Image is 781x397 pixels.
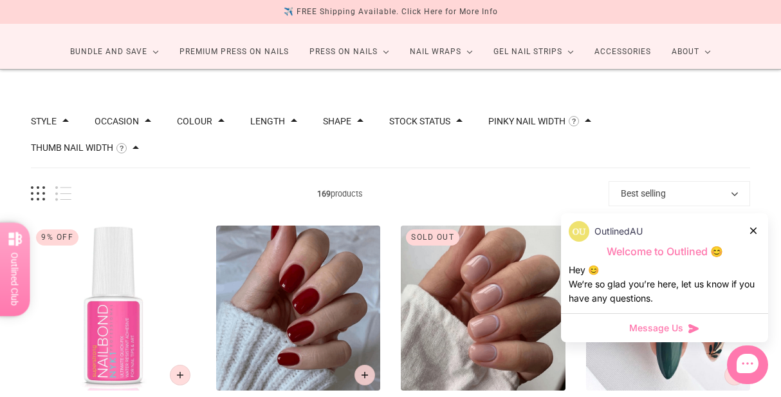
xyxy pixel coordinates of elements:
[31,143,113,152] button: Filter by Thumb Nail Width
[169,35,299,69] a: Premium Press On Nails
[483,35,584,69] a: Gel Nail Strips
[406,229,459,246] div: Sold out
[71,187,609,200] span: products
[724,365,745,385] button: Add to cart
[569,245,760,258] p: Welcome to Outlined 😊
[323,117,351,126] button: Filter by Shape
[661,35,721,69] a: About
[389,117,450,126] button: Filter by Stock status
[299,35,400,69] a: Press On Nails
[317,189,331,198] b: 169
[177,117,212,126] button: Filter by Colour
[594,224,643,238] p: OutlinedAU
[55,186,71,201] button: List view
[569,221,589,242] img: data:image/png;base64,iVBORw0KGgoAAAANSUhEUgAAACQAAAAkCAYAAADhAJiYAAACJklEQVR4AexUO28TQRice/mFQxI...
[569,263,760,305] div: Hey 😊 We‘re so glad you’re here, let us know if you have any questions.
[584,35,661,69] a: Accessories
[31,186,45,201] button: Grid view
[629,322,683,334] span: Message Us
[609,181,750,206] button: Best selling
[400,35,483,69] a: Nail Wraps
[216,226,381,391] img: Scarlet Flame-Press on Manicure-Outlined
[401,226,565,391] img: Throw It On-Press on Manicure-Outlined
[31,117,57,126] button: Filter by Style
[170,365,190,385] button: Add to cart
[284,5,498,19] div: ✈️ FREE Shipping Available. Click Here for More Info
[250,117,285,126] button: Filter by Length
[36,229,78,246] div: 9% Off
[60,35,169,69] a: Bundle and Save
[488,117,565,126] button: Filter by Pinky Nail Width
[354,365,375,385] button: Add to cart
[95,117,139,126] button: Filter by Occasion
